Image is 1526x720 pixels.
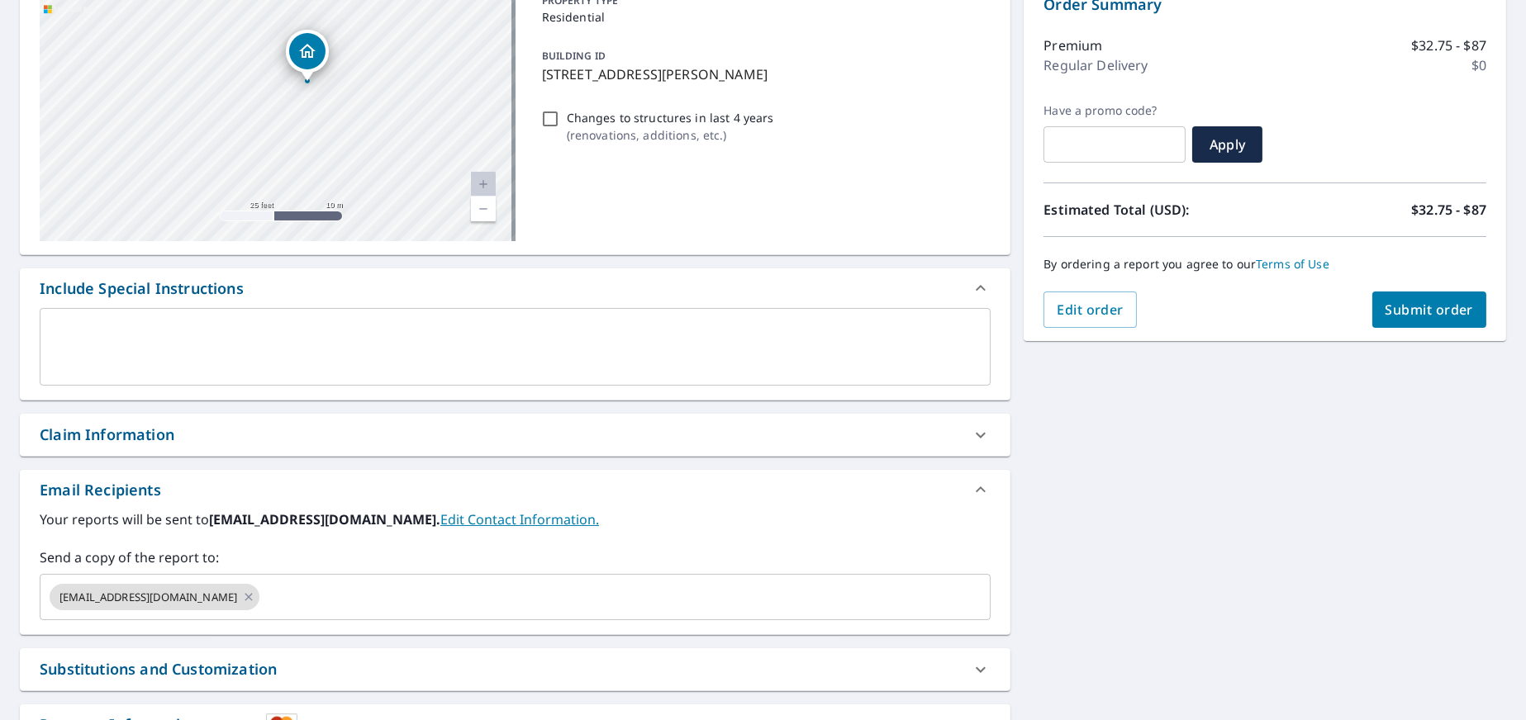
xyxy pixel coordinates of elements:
label: Send a copy of the report to: [40,547,991,567]
span: [EMAIL_ADDRESS][DOMAIN_NAME] [50,590,247,605]
div: Include Special Instructions [20,268,1010,308]
a: Terms of Use [1256,256,1329,272]
label: Have a promo code? [1043,103,1186,118]
div: Substitutions and Customization [20,648,1010,690]
p: BUILDING ID [542,49,606,63]
label: Your reports will be sent to [40,509,991,529]
p: $0 [1471,55,1486,75]
p: By ordering a report you agree to our [1043,257,1486,272]
b: [EMAIL_ADDRESS][DOMAIN_NAME]. [209,510,440,528]
div: Include Special Instructions [40,277,244,300]
div: Claim Information [40,424,174,446]
a: Current Level 20, Zoom Out [471,197,496,221]
button: Apply [1192,126,1262,163]
a: Current Level 20, Zoom In Disabled [471,172,496,197]
div: Dropped pin, building 1, Residential property, 6006 Lee Ave Murfreesboro, TN 37129 [286,30,329,81]
p: $32.75 - $87 [1411,200,1486,220]
div: [EMAIL_ADDRESS][DOMAIN_NAME] [50,584,259,610]
div: Substitutions and Customization [40,658,277,680]
p: Residential [542,8,985,26]
p: Premium [1043,36,1102,55]
button: Submit order [1372,291,1487,328]
p: [STREET_ADDRESS][PERSON_NAME] [542,64,985,84]
a: EditContactInfo [440,510,599,528]
p: $32.75 - $87 [1411,36,1486,55]
p: ( renovations, additions, etc. ) [567,126,774,144]
span: Edit order [1057,301,1124,319]
p: Changes to structures in last 4 years [567,109,774,126]
button: Edit order [1043,291,1137,328]
p: Estimated Total (USD): [1043,200,1265,220]
div: Email Recipients [20,470,1010,509]
p: Regular Delivery [1043,55,1148,75]
div: Email Recipients [40,479,161,501]
span: Apply [1205,135,1249,154]
span: Submit order [1386,301,1474,319]
div: Claim Information [20,414,1010,456]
